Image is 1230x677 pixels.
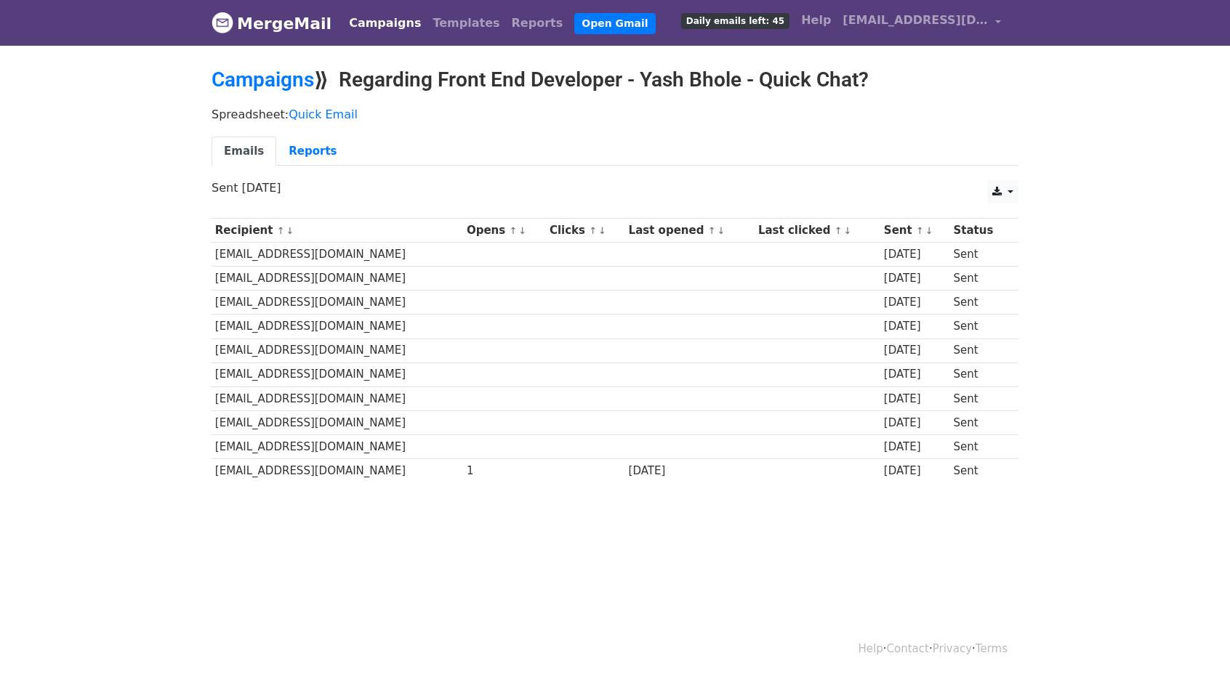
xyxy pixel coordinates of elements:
td: Sent [950,267,1010,291]
h2: ⟫ Regarding Front End Developer - Yash Bhole - Quick Chat? [212,68,1018,92]
a: Daily emails left: 45 [675,6,795,35]
div: [DATE] [884,415,946,431]
td: Sent [950,243,1010,267]
div: [DATE] [884,294,946,311]
a: Privacy [933,642,972,655]
td: [EMAIL_ADDRESS][DOMAIN_NAME] [212,410,463,434]
p: Spreadsheet: [212,107,1018,122]
div: [DATE] [629,463,752,479]
a: ↓ [286,225,294,236]
div: 1 [467,463,542,479]
td: [EMAIL_ADDRESS][DOMAIN_NAME] [212,362,463,386]
div: [DATE] [884,246,946,263]
td: [EMAIL_ADDRESS][DOMAIN_NAME] [212,291,463,315]
a: ↓ [843,225,851,236]
td: [EMAIL_ADDRESS][DOMAIN_NAME] [212,315,463,338]
div: [DATE] [884,439,946,455]
td: [EMAIL_ADDRESS][DOMAIN_NAME] [212,243,463,267]
td: [EMAIL_ADDRESS][DOMAIN_NAME] [212,459,463,483]
a: Reports [276,137,349,166]
a: ↑ [509,225,517,236]
span: [EMAIL_ADDRESS][DOMAIN_NAME] [843,12,988,29]
td: Sent [950,386,1010,410]
td: Sent [950,434,1010,458]
a: Reports [506,9,569,38]
td: Sent [950,459,1010,483]
div: [DATE] [884,463,946,479]
td: [EMAIL_ADDRESS][DOMAIN_NAME] [212,338,463,362]
a: Contact [887,642,929,655]
td: Sent [950,362,1010,386]
td: Sent [950,410,1010,434]
a: ↑ [916,225,924,236]
a: ↓ [717,225,725,236]
td: [EMAIL_ADDRESS][DOMAIN_NAME] [212,267,463,291]
a: ↓ [925,225,933,236]
a: Open Gmail [574,13,655,34]
a: ↑ [835,225,843,236]
td: Sent [950,291,1010,315]
th: Last clicked [755,219,880,243]
a: Help [859,642,883,655]
p: Sent [DATE] [212,180,1018,195]
a: Quick Email [289,108,358,121]
a: [EMAIL_ADDRESS][DOMAIN_NAME] [837,6,1007,40]
th: Recipient [212,219,463,243]
div: [DATE] [884,270,946,287]
a: Templates [427,9,505,38]
a: Campaigns [212,68,314,92]
th: Clicks [546,219,625,243]
a: ↓ [518,225,526,236]
td: [EMAIL_ADDRESS][DOMAIN_NAME] [212,434,463,458]
a: MergeMail [212,8,331,38]
div: [DATE] [884,318,946,335]
a: Campaigns [343,9,427,38]
a: ↓ [598,225,606,236]
td: Sent [950,338,1010,362]
a: ↑ [277,225,285,236]
a: Help [795,6,837,35]
a: ↑ [708,225,716,236]
a: ↑ [589,225,597,236]
div: [DATE] [884,342,946,359]
td: [EMAIL_ADDRESS][DOMAIN_NAME] [212,386,463,410]
a: Terms [976,642,1008,655]
th: Status [950,219,1010,243]
td: Sent [950,315,1010,338]
a: Emails [212,137,276,166]
th: Sent [880,219,950,243]
span: Daily emails left: 45 [681,13,789,29]
img: MergeMail logo [212,12,233,33]
th: Last opened [625,219,755,243]
div: [DATE] [884,391,946,408]
div: [DATE] [884,366,946,383]
th: Opens [463,219,546,243]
